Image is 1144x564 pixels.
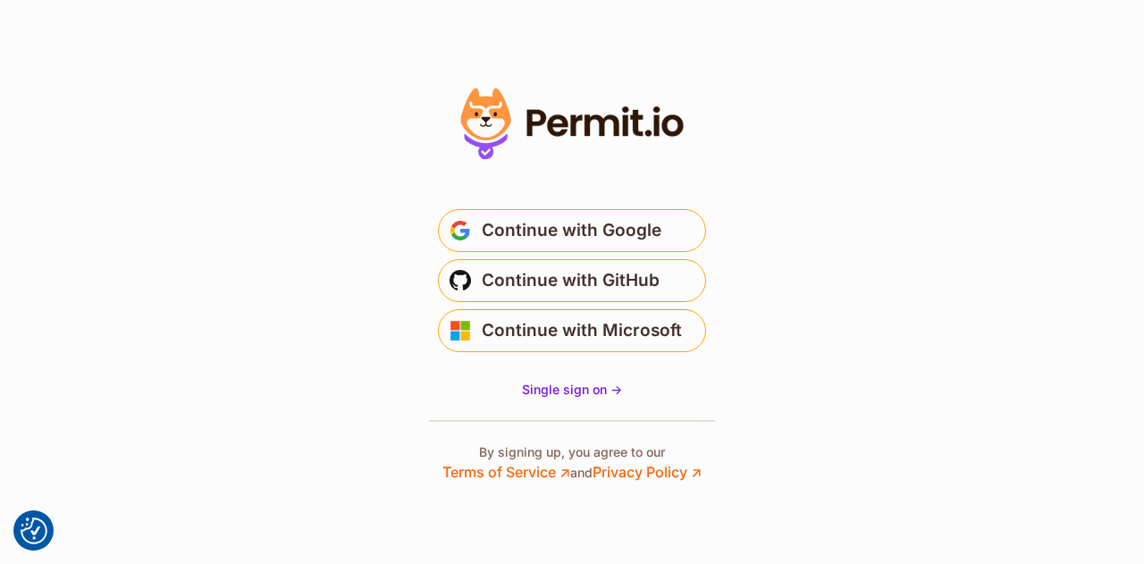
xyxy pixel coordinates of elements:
[438,259,706,302] button: Continue with GitHub
[593,463,702,481] a: Privacy Policy ↗
[21,518,47,544] img: Revisit consent button
[482,266,660,295] span: Continue with GitHub
[522,382,622,397] span: Single sign on ->
[442,443,702,483] p: By signing up, you agree to our and
[482,316,682,345] span: Continue with Microsoft
[522,381,622,399] a: Single sign on ->
[438,309,706,352] button: Continue with Microsoft
[482,216,661,245] span: Continue with Google
[21,518,47,544] button: Consent Preferences
[442,463,570,481] a: Terms of Service ↗
[438,209,706,252] button: Continue with Google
